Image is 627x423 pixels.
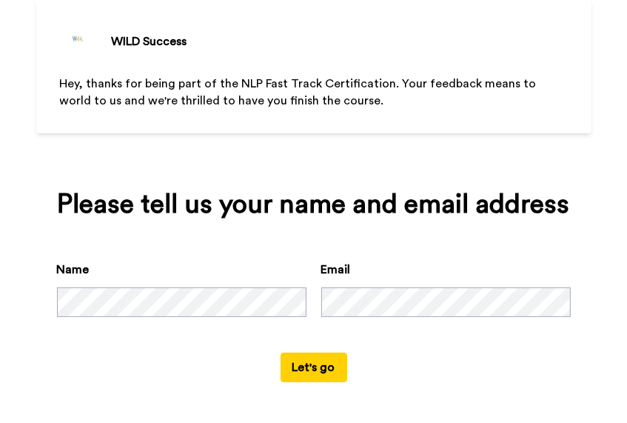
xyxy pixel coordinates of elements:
[281,353,347,382] button: Let's go
[57,261,90,279] label: Name
[321,261,351,279] label: Email
[112,33,187,50] div: WILD Success
[57,190,571,219] div: Please tell us your name and email address
[60,78,540,107] span: Hey, thanks for being part of the NLP Fast Track Certification. Your feedback means to world to u...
